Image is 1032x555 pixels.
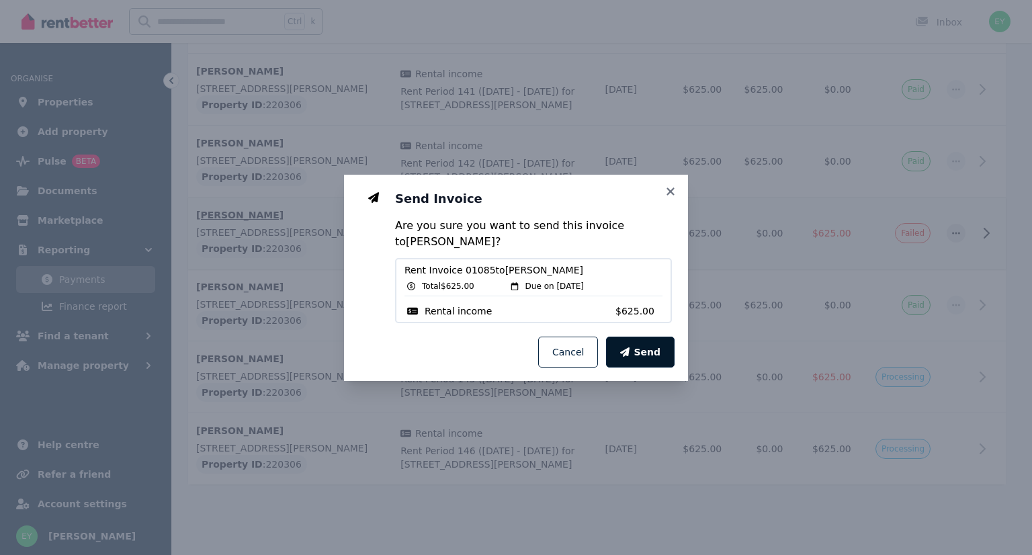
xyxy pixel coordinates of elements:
button: Cancel [538,337,598,368]
span: Send [634,345,660,359]
p: Are you sure you want to send this invoice to [PERSON_NAME] ? [395,218,672,250]
span: Rental income [425,304,492,318]
span: Rent Invoice 01085 to [PERSON_NAME] [404,263,662,277]
button: Send [606,337,675,368]
span: $625.00 [615,304,662,318]
h3: Send Invoice [395,191,672,207]
span: Total $625.00 [422,281,474,292]
span: Due on [DATE] [525,281,584,292]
